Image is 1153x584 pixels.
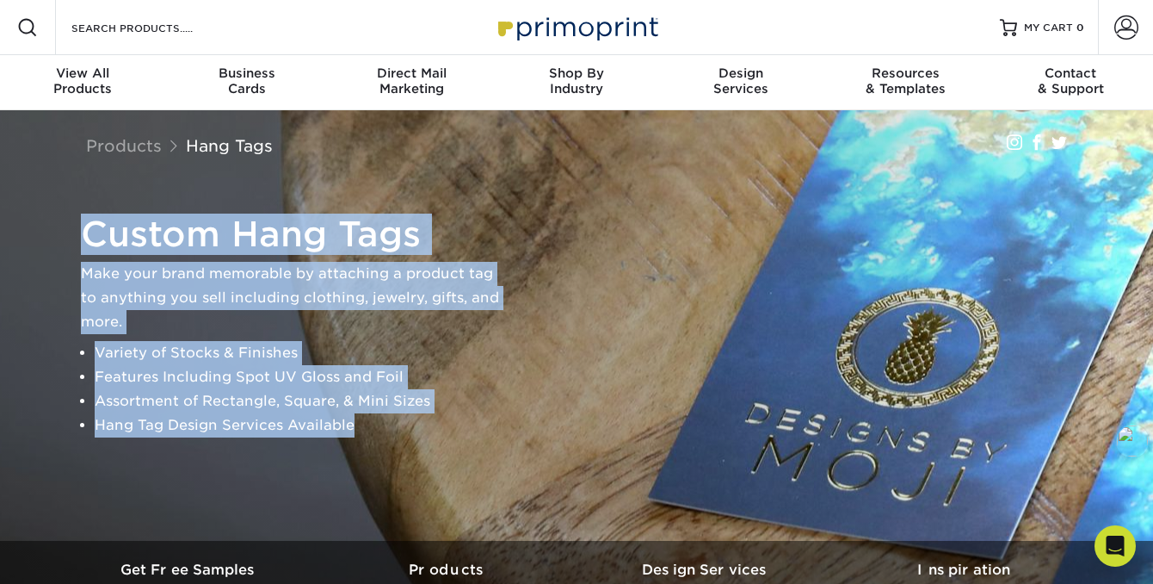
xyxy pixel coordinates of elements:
span: Resources [823,65,988,81]
a: DesignServices [659,55,823,110]
font: Cards [228,81,266,96]
a: Direct MailMarketing [330,55,494,110]
h1: Custom Hang Tags [81,214,511,255]
font: Industry [550,81,603,96]
span: Shop By [494,65,658,81]
span: Direct Mail [330,65,494,81]
input: SEARCH PRODUCTS..... [70,17,237,38]
font: & Templates [866,81,946,96]
p: Make your brand memorable by attaching a product tag to anything you sell including clothing, jew... [81,262,511,334]
a: Products [86,136,162,155]
span: Design [659,65,823,81]
a: Contact& Support [989,55,1153,110]
font: Services [713,81,768,96]
a: BusinessCards [164,55,329,110]
font: Marketing [379,81,444,96]
li: Variety of Stocks & Finishes [95,341,511,365]
iframe: Google Customer Reviews [4,531,146,578]
h3: Inspiration [835,562,1093,578]
li: Features Including Spot UV Gloss and Foil [95,365,511,389]
a: Shop ByIndustry [494,55,658,110]
font: & Support [1038,81,1104,96]
span: MY CART [1024,21,1073,35]
img: Primoprint [490,9,663,46]
a: Resources& Templates [823,55,988,110]
li: Hang Tag Design Services Available [95,413,511,438]
li: Assortment of Rectangle, Square, & Mini Sizes [95,389,511,413]
span: Contact [989,65,1153,81]
h3: Get Free Samples [60,562,318,578]
span: Business [164,65,329,81]
div: Open Intercom Messenger [1094,525,1136,567]
span: 0 [1076,22,1084,34]
font: Products [53,81,112,96]
a: Hang Tags [186,136,273,155]
h3: Products [318,562,576,578]
h3: Design Services [576,562,835,578]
